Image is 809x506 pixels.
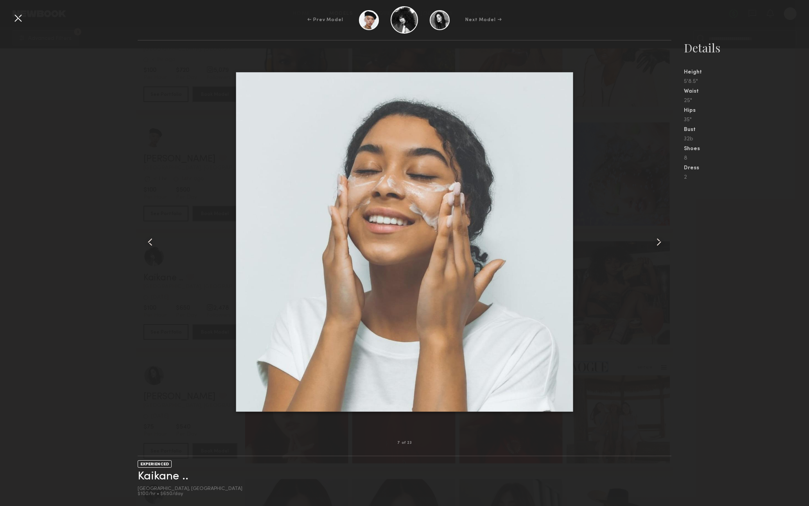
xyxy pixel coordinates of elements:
div: ← Prev Model [307,16,343,23]
div: Waist [684,89,809,94]
a: Kaikane .. [138,470,188,483]
div: EXPERIENCED [138,460,172,468]
div: 5'8.5" [684,79,809,84]
div: 25" [684,98,809,104]
div: 32b [684,136,809,142]
div: 8 [684,156,809,161]
div: [GEOGRAPHIC_DATA], [GEOGRAPHIC_DATA] [138,486,242,492]
div: 35" [684,117,809,123]
div: Height [684,70,809,75]
div: Details [684,40,809,56]
div: Hips [684,108,809,113]
div: Dress [684,165,809,171]
div: 7 of 23 [397,441,411,445]
div: Bust [684,127,809,133]
div: $100/hr • $650/day [138,492,242,497]
div: Shoes [684,146,809,152]
div: 2 [684,175,809,180]
div: Next Model → [465,16,502,23]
